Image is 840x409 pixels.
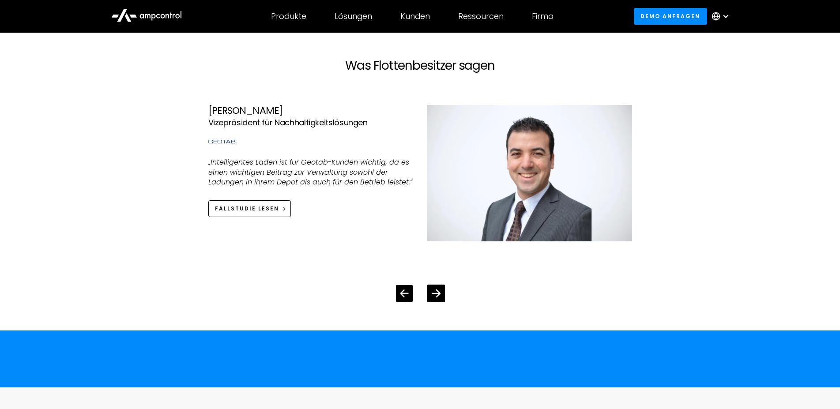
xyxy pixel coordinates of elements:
div: Kunden [400,11,430,21]
a: Demo anfragen [634,8,707,24]
div: Produkte [271,11,306,21]
h2: Was Flottenbesitzer sagen [194,58,646,73]
div: Firma [532,11,554,21]
div: [PERSON_NAME] [208,105,413,116]
div: Fallstudie lesen [215,205,279,213]
div: 4 / 4 [208,91,632,255]
div: Ressourcen [458,11,504,21]
p: „Intelligentes Laden ist für Geotab-Kunden wichtig, da es einen wichtigen Beitrag zur Verwaltung ... [208,158,413,187]
div: Next slide [427,285,445,302]
div: Lösungen [335,11,372,21]
div: Previous slide [396,285,413,302]
a: Fallstudie lesen [208,200,291,217]
div: Vizepräsident für Nachhaltigkeitslösungen [208,116,413,129]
